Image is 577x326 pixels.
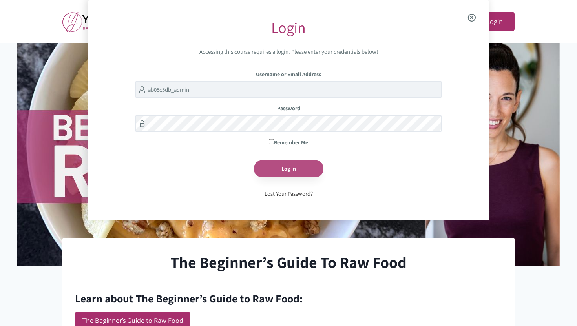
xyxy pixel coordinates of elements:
[135,104,441,112] label: Password
[265,190,313,197] a: Lost Your Password?
[475,12,515,32] a: Login
[457,5,487,30] span: Close the login modal
[75,250,502,274] h1: The Beginner’s Guide To Raw Food
[269,139,274,144] input: Remember Me
[135,69,441,78] label: Username or Email Address
[254,160,323,177] input: Log In
[135,138,441,146] label: Remember Me
[62,11,150,32] img: yifat_logo41_en.png
[75,290,502,307] h2: Learn about The Beginner’s Guide to Raw Food:
[135,15,441,39] div: Login
[135,47,441,56] div: Accessing this course requires a login. Please enter your credentials below!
